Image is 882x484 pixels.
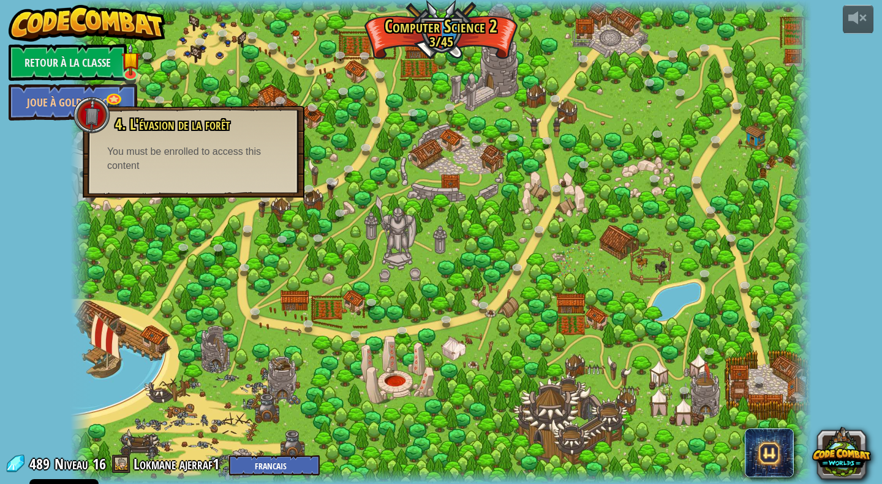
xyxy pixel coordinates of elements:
img: CodeCombat - Learn how to code by playing a game [9,5,165,42]
span: 4. L'évasion de la forêt [115,114,230,135]
div: You must be enrolled to access this content [107,145,280,173]
img: level-banner-started.png [121,43,140,76]
button: Ajuster le volume [843,5,873,34]
a: Lokmane ajerraf1 [134,454,223,474]
span: 16 [92,454,106,474]
span: 489 [29,454,53,474]
a: Joue à Golden Goal [9,84,137,121]
span: Niveau [55,454,88,474]
a: Retour à la Classe [9,44,127,81]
